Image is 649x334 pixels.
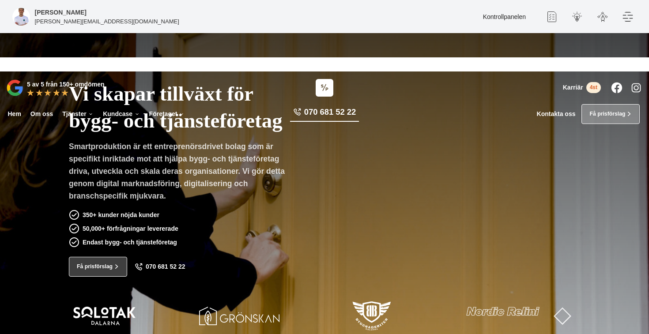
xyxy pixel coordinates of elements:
p: Vi vann Årets Unga Företagare i Dalarna 2024 – [3,60,646,68]
img: foretagsbild-pa-smartproduktion-en-webbyraer-i-dalarnas-lan.png [12,8,30,26]
p: Endast bygg- och tjänsteföretag [83,237,177,247]
span: 070 681 52 22 [304,106,356,118]
p: Smartproduktion är ett entreprenörsdrivet bolag som är specifikt inriktade mot att hjälpa bygg- o... [69,140,291,205]
span: 4st [586,82,601,93]
a: Hem [6,104,23,124]
a: Få prisförslag [581,104,640,124]
a: Kontakta oss [537,110,576,118]
a: Läs pressmeddelandet här! [351,61,423,67]
span: 070 681 52 22 [146,263,185,270]
a: Kundcase [102,104,141,124]
a: Företaget [147,104,186,124]
p: 5 av 5 från 150+ omdömen [27,79,104,89]
h5: Administratör [35,8,87,17]
a: Kontrollpanelen [483,13,526,20]
a: Om oss [29,104,54,124]
p: 350+ kunder nöjda kunder [83,210,159,220]
span: Karriär [563,84,583,91]
a: Få prisförslag [69,257,127,277]
span: Få prisförslag [589,110,625,118]
a: Karriär 4st [563,82,601,93]
p: 50,000+ förfrågningar levererade [83,224,178,233]
span: Få prisförslag [77,263,113,271]
a: Tjänster [61,104,95,124]
p: [PERSON_NAME][EMAIL_ADDRESS][DOMAIN_NAME] [35,17,179,26]
a: 070 681 52 22 [135,263,185,271]
a: 070 681 52 22 [290,106,359,122]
